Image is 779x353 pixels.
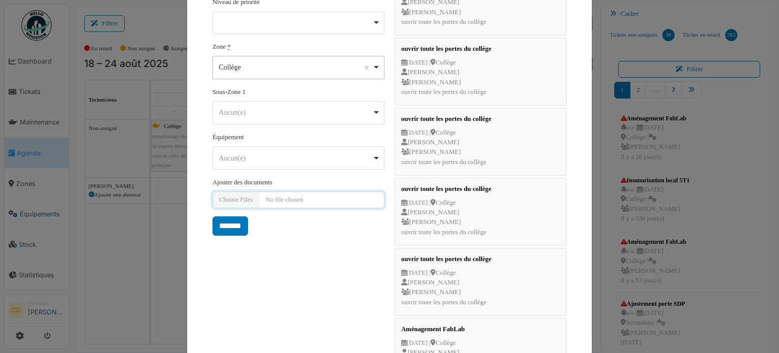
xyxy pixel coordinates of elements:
[219,62,372,73] div: Collège
[399,196,562,237] div: [DATE] | Collège [PERSON_NAME] [PERSON_NAME]
[399,42,562,56] div: ouvrir toute les portes du collège
[399,112,562,126] div: ouvrir toute les portes du collège
[401,228,560,237] p: ouvrir toute les portes du collège
[399,266,562,307] div: [DATE] | Collège [PERSON_NAME] [PERSON_NAME]
[395,248,566,316] a: ouvrir toute les portes du collège [DATE] |Collège [PERSON_NAME] [PERSON_NAME] ouvrir toute les p...
[395,178,566,246] a: ouvrir toute les portes du collège [DATE] |Collège [PERSON_NAME] [PERSON_NAME] ouvrir toute les p...
[219,107,372,118] div: Aucun(e)
[399,182,562,196] div: ouvrir toute les portes du collège
[213,178,272,187] label: Ajouter des documents
[401,17,560,27] p: ouvrir toute les portes du collège
[362,62,372,73] button: Remove item: '15072'
[399,323,562,336] div: Aménagement FabLab
[401,298,560,307] p: ouvrir toute les portes du collège
[219,153,372,164] div: Aucun(e)
[228,43,231,50] abbr: required
[399,56,562,97] div: [DATE] | Collège [PERSON_NAME] [PERSON_NAME]
[401,87,560,97] p: ouvrir toute les portes du collège
[213,42,226,52] label: Zone
[213,87,245,97] label: Sous-Zone 1
[401,157,560,167] p: ouvrir toute les portes du collège
[399,252,562,266] div: ouvrir toute les portes du collège
[395,108,566,176] a: ouvrir toute les portes du collège [DATE] |Collège [PERSON_NAME] [PERSON_NAME] ouvrir toute les p...
[399,126,562,167] div: [DATE] | Collège [PERSON_NAME] [PERSON_NAME]
[213,133,244,142] label: Équipement
[395,38,566,106] a: ouvrir toute les portes du collège [DATE] |Collège [PERSON_NAME] [PERSON_NAME] ouvrir toute les p...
